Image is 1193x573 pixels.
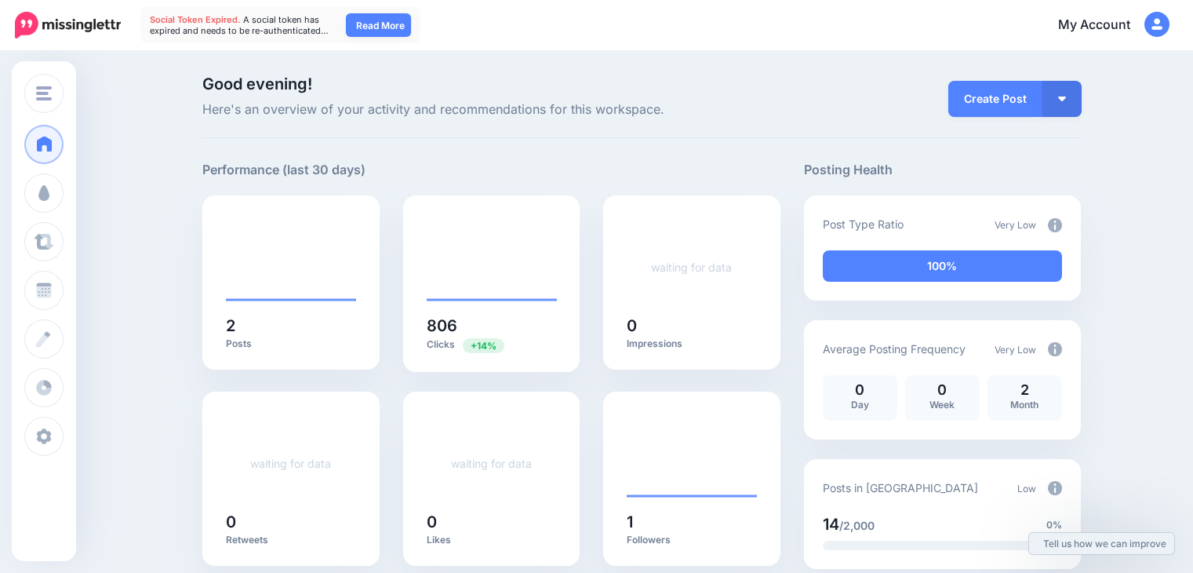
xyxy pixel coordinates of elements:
p: Average Posting Frequency [823,340,966,358]
span: A social token has expired and needs to be re-authenticated… [150,14,329,36]
img: info-circle-grey.png [1048,218,1062,232]
h5: 2 [226,318,356,334]
p: Posts [226,338,356,350]
h5: 806 [427,318,557,334]
span: 0% [1046,517,1062,533]
a: Tell us how we can improve [1029,533,1174,554]
span: Low [1017,483,1036,495]
a: waiting for data [250,457,331,470]
a: My Account [1042,6,1169,45]
img: Missinglettr [15,12,121,38]
p: Impressions [627,338,757,350]
img: menu.png [36,86,52,100]
div: 100% of your posts in the last 30 days have been from Drip Campaigns [823,250,1062,282]
h5: Performance (last 30 days) [202,160,366,180]
a: waiting for data [451,457,532,470]
p: Posts in [GEOGRAPHIC_DATA] [823,479,978,497]
p: 0 [913,383,972,397]
span: /2,000 [839,519,875,532]
h5: 0 [427,514,557,530]
p: Post Type Ratio [823,215,904,233]
span: Social Token Expired. [150,14,241,25]
p: Clicks [427,338,557,352]
span: Month [1010,399,1038,411]
h5: 0 [226,514,356,530]
span: Previous period: 709 [463,338,504,353]
a: waiting for data [651,261,732,274]
p: 0 [831,383,889,397]
p: Retweets [226,534,356,546]
span: 14 [823,515,839,534]
span: Very Low [995,344,1036,356]
h5: Posting Health [804,160,1081,180]
p: Followers [627,534,757,546]
p: Likes [427,534,557,546]
h5: 0 [627,318,757,334]
span: Here's an overview of your activity and recommendations for this workspace. [202,100,780,120]
span: Week [929,399,955,411]
img: info-circle-grey.png [1048,481,1062,495]
img: arrow-down-white.png [1058,97,1066,101]
p: 2 [995,383,1054,397]
img: info-circle-grey.png [1048,342,1062,356]
span: Day [851,399,869,411]
a: Read More [346,13,411,37]
a: Create Post [948,81,1042,117]
span: Very Low [995,219,1036,231]
span: Good evening! [202,75,312,93]
h5: 1 [627,514,757,530]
